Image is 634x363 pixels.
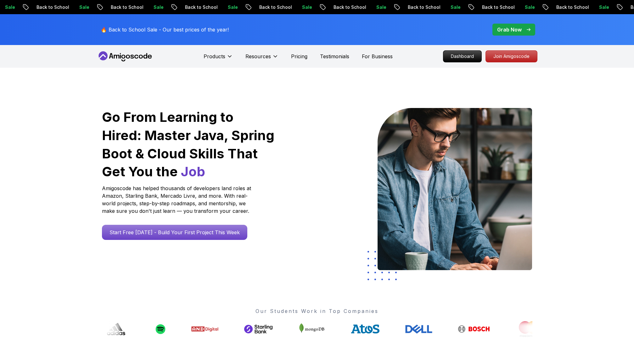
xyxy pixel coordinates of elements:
p: Amigoscode has helped thousands of developers land roles at Amazon, Starling Bank, Mercado Livre,... [102,184,253,215]
h1: Go From Learning to Hired: Master Java, Spring Boot & Cloud Skills That Get You the [102,108,275,181]
p: Back to School [550,4,592,10]
p: Back to School [475,4,518,10]
p: Join Amigoscode [486,51,537,62]
img: hero [378,108,532,270]
p: Products [204,53,225,60]
a: Dashboard [443,50,482,62]
p: Our Students Work in Top Companies [102,307,532,315]
p: Back to School [104,4,147,10]
p: Back to School [178,4,221,10]
p: 🔥 Back to School Sale - Our best prices of the year! [101,26,229,33]
p: Back to School [327,4,370,10]
p: Sale [147,4,167,10]
p: Sale [370,4,390,10]
button: Resources [245,53,278,65]
p: Sale [444,4,464,10]
p: Back to School [30,4,73,10]
span: Job [181,163,205,179]
button: Products [204,53,233,65]
p: Grab Now [497,26,522,33]
a: Pricing [291,53,307,60]
p: Resources [245,53,271,60]
p: Sale [73,4,93,10]
p: Back to School [401,4,444,10]
a: Testimonials [320,53,349,60]
p: Back to School [253,4,295,10]
p: Sale [592,4,613,10]
a: For Business [362,53,393,60]
p: Dashboard [443,51,481,62]
a: Join Amigoscode [485,50,537,62]
p: Sale [295,4,316,10]
p: Sale [518,4,538,10]
p: Sale [221,4,241,10]
a: Start Free [DATE] - Build Your First Project This Week [102,225,247,240]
